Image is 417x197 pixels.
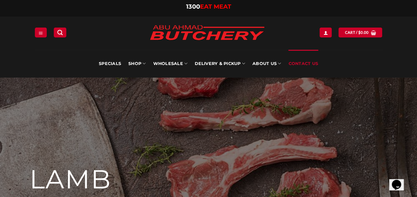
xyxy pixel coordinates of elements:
span: EAT MEAT [200,3,231,10]
a: Search [54,28,66,37]
a: Login [319,28,331,37]
a: Menu [35,28,47,37]
a: SHOP [128,50,146,78]
img: Abu Ahmad Butchery [144,21,270,46]
span: Cart / [345,30,369,35]
span: LAMB [30,164,111,195]
bdi: 0.00 [358,30,369,34]
span: $ [358,30,361,35]
a: Contact Us [288,50,318,78]
a: About Us [252,50,281,78]
a: View cart [338,28,382,37]
a: Delivery & Pickup [195,50,245,78]
iframe: chat widget [389,170,410,190]
a: Wholesale [153,50,187,78]
a: Specials [99,50,121,78]
span: 1300 [186,3,200,10]
a: 1300EAT MEAT [186,3,231,10]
